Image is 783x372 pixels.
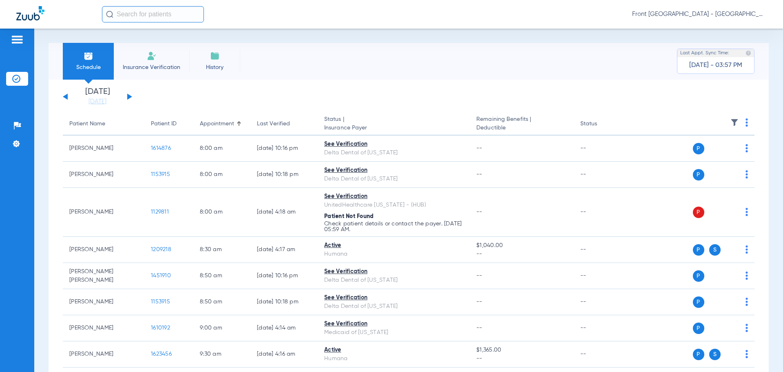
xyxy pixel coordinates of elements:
td: [DATE] 10:18 PM [250,162,318,188]
div: Appointment [200,120,234,128]
td: -- [574,341,629,368]
iframe: Chat Widget [742,333,783,372]
div: Active [324,241,463,250]
th: Status [574,113,629,136]
div: Patient ID [151,120,187,128]
div: Humana [324,354,463,363]
span: Insurance Payer [324,124,463,132]
img: group-dot-blue.svg [745,245,748,254]
li: [DATE] [73,88,122,106]
span: -- [476,209,482,215]
td: -- [574,289,629,315]
span: Patient Not Found [324,214,374,219]
span: -- [476,325,482,331]
td: 9:00 AM [193,315,250,341]
th: Status | [318,113,470,136]
td: [PERSON_NAME] [63,162,144,188]
span: 1623456 [151,351,172,357]
span: Insurance Verification [120,63,183,71]
div: See Verification [324,320,463,328]
div: Patient Name [69,120,105,128]
span: Front [GEOGRAPHIC_DATA] - [GEOGRAPHIC_DATA] | My Community Dental Centers [632,10,767,18]
span: P [693,169,704,180]
td: 8:30 AM [193,237,250,263]
td: [PERSON_NAME] [63,188,144,237]
td: 8:00 AM [193,162,250,188]
td: -- [574,188,629,237]
img: last sync help info [745,50,751,56]
span: -- [476,273,482,278]
div: Delta Dental of [US_STATE] [324,149,463,157]
div: Patient ID [151,120,177,128]
td: [DATE] 4:14 AM [250,315,318,341]
span: S [709,349,721,360]
div: See Verification [324,166,463,175]
div: Delta Dental of [US_STATE] [324,175,463,183]
div: Medicaid of [US_STATE] [324,328,463,337]
span: -- [476,354,567,363]
img: group-dot-blue.svg [745,324,748,332]
div: Last Verified [257,120,290,128]
span: 1153915 [151,299,170,305]
span: P [693,323,704,334]
td: [DATE] 4:16 AM [250,341,318,368]
th: Remaining Benefits | [470,113,573,136]
img: Zuub Logo [16,6,44,20]
span: 1153915 [151,172,170,177]
input: Search for patients [102,6,204,22]
img: group-dot-blue.svg [745,144,748,152]
div: See Verification [324,140,463,149]
td: [PERSON_NAME] [63,315,144,341]
img: Schedule [84,51,93,61]
span: -- [476,145,482,151]
td: [DATE] 10:18 PM [250,289,318,315]
div: See Verification [324,267,463,276]
span: P [693,244,704,256]
div: Delta Dental of [US_STATE] [324,302,463,311]
span: $1,365.00 [476,346,567,354]
td: -- [574,237,629,263]
span: P [693,143,704,154]
td: [DATE] 10:16 PM [250,136,318,162]
span: Last Appt. Sync Time: [680,49,729,57]
img: group-dot-blue.svg [745,272,748,280]
td: -- [574,162,629,188]
span: P [693,270,704,282]
span: Schedule [69,63,108,71]
td: 8:00 AM [193,136,250,162]
span: P [693,349,704,360]
img: Manual Insurance Verification [147,51,157,61]
div: Last Verified [257,120,311,128]
span: -- [476,299,482,305]
td: [PERSON_NAME] [63,289,144,315]
span: History [195,63,234,71]
span: 1614876 [151,145,171,151]
td: [PERSON_NAME] [63,136,144,162]
td: 8:00 AM [193,188,250,237]
img: group-dot-blue.svg [745,298,748,306]
td: -- [574,263,629,289]
td: 8:50 AM [193,289,250,315]
span: $1,040.00 [476,241,567,250]
span: Deductible [476,124,567,132]
span: -- [476,250,567,258]
span: 1129811 [151,209,169,215]
td: [PERSON_NAME] [PERSON_NAME] [63,263,144,289]
span: -- [476,172,482,177]
img: group-dot-blue.svg [745,208,748,216]
span: 1209218 [151,247,171,252]
span: P [693,296,704,308]
td: -- [574,136,629,162]
td: [DATE] 4:18 AM [250,188,318,237]
div: Patient Name [69,120,138,128]
td: 8:50 AM [193,263,250,289]
td: [PERSON_NAME] [63,237,144,263]
img: Search Icon [106,11,113,18]
td: [PERSON_NAME] [63,341,144,368]
img: hamburger-icon [11,35,24,45]
td: [DATE] 10:16 PM [250,263,318,289]
img: History [210,51,220,61]
a: [DATE] [73,98,122,106]
span: 1451910 [151,273,171,278]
